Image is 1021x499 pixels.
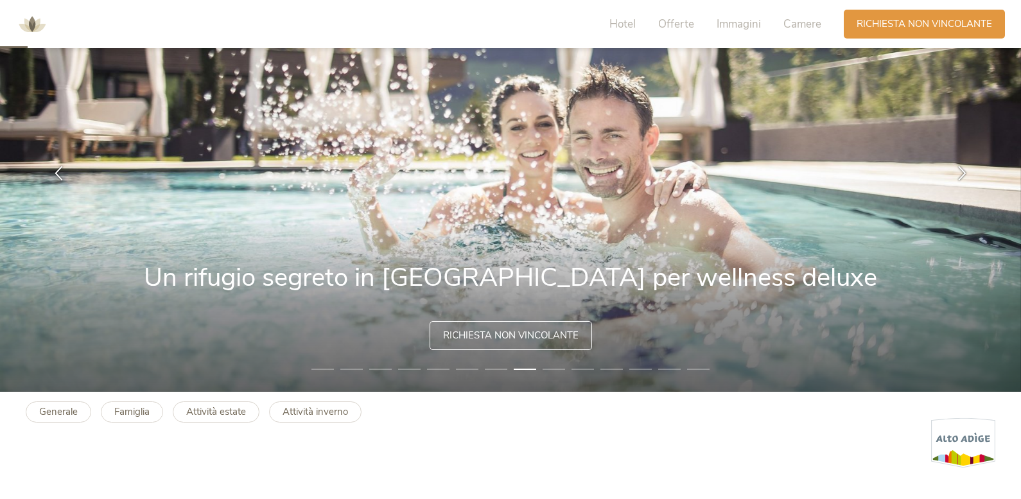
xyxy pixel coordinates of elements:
a: Generale [26,401,91,423]
b: Generale [39,405,78,418]
a: Famiglia [101,401,163,423]
a: Attività estate [173,401,259,423]
span: Immagini [717,17,761,31]
b: Attività inverno [283,405,348,418]
span: Richiesta non vincolante [857,17,992,31]
b: Famiglia [114,405,150,418]
span: Hotel [609,17,636,31]
img: AMONTI & LUNARIS Wellnessresort [13,5,51,44]
a: AMONTI & LUNARIS Wellnessresort [13,19,51,28]
span: Richiesta non vincolante [443,329,579,342]
span: Camere [783,17,821,31]
img: Alto Adige [931,417,995,468]
a: Attività inverno [269,401,362,423]
span: Offerte [658,17,694,31]
b: Attività estate [186,405,246,418]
